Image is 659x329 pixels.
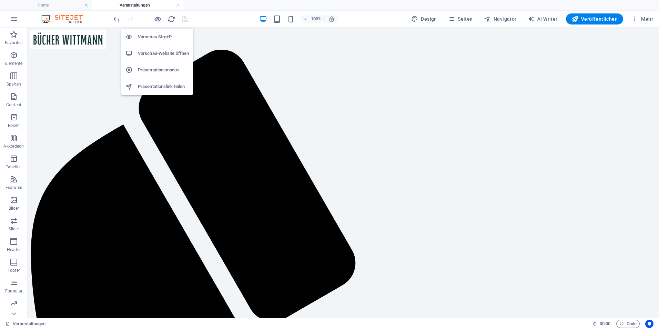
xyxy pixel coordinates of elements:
p: Formular [5,288,23,294]
h6: Präsentationslink teilen [138,82,189,91]
span: Seiten [448,16,473,22]
img: Editor Logo [40,15,91,23]
button: reload [167,15,175,23]
h6: Präsentationsmodus [138,66,189,74]
p: Tabellen [6,164,22,170]
span: 00 00 [600,320,610,328]
p: Slider [9,226,19,232]
button: Mehr [629,13,656,24]
p: Favoriten [5,40,23,46]
button: 100% [300,15,325,23]
p: Content [6,102,21,108]
span: Mehr [631,16,653,22]
h6: Session-Zeit [592,320,611,328]
h6: Vorschau Strg+P [138,33,189,41]
p: Marketing [4,309,23,315]
i: Seite neu laden [168,15,175,23]
span: Navigator [484,16,517,22]
h4: Veranstaltungen [92,1,183,9]
button: AI Writer [525,13,560,24]
p: Header [7,247,21,252]
div: Design (Strg+Alt+Y) [408,13,440,24]
button: Veröffentlichen [566,13,623,24]
button: Design [408,13,440,24]
span: Design [411,16,437,22]
h6: Vorschau-Website öffnen [138,49,189,58]
button: Navigator [481,13,519,24]
i: Rückgängig: Elemente löschen (Strg+Z) [112,15,120,23]
p: Features [6,185,22,190]
span: Veröffentlichen [571,16,618,22]
i: Bei Größenänderung Zoomstufe automatisch an das gewählte Gerät anpassen. [328,16,335,22]
button: Seiten [445,13,476,24]
a: Klick, um Auswahl aufzuheben. Doppelklick öffnet Seitenverwaltung [6,320,46,328]
button: Usercentrics [645,320,653,328]
p: Akkordeon [3,143,24,149]
p: Boxen [8,123,20,128]
span: : [605,321,606,326]
p: Footer [8,268,20,273]
p: Bilder [9,206,19,211]
button: undo [112,15,120,23]
p: Elemente [5,61,23,66]
button: Code [616,320,640,328]
span: Code [619,320,637,328]
h6: 100% [311,15,322,23]
p: Spalten [7,81,21,87]
span: AI Writer [528,16,558,22]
